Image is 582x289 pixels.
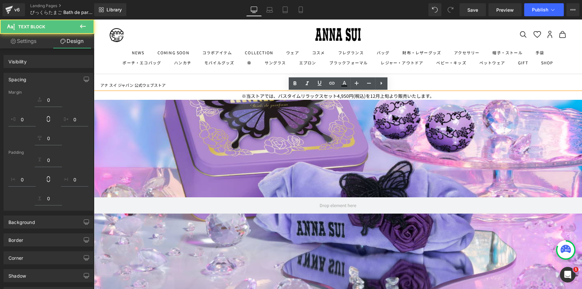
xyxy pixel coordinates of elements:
[30,3,105,8] a: Landing Pages
[428,3,441,16] button: Undo
[287,40,329,46] summary: レジャー・アウトドア
[246,3,262,16] a: Desktop
[8,113,36,126] input: 0
[205,40,222,46] summary: エプロン
[16,8,30,23] img: ANNA SUI NYC
[8,55,27,64] div: Visibility
[342,40,372,46] summary: ベビー・キッズ
[235,40,274,46] summary: ブラックフォーマル
[399,30,428,36] summary: 帽子・ストール
[560,267,576,282] iframe: Intercom live chat
[293,3,309,16] a: Mobile
[442,30,450,36] summary: 手袋
[94,3,126,16] a: New Library
[8,216,35,225] div: Background
[532,7,548,12] span: Publish
[386,40,411,46] summary: ペットウェア
[447,40,460,46] a: SHOP
[80,40,97,46] summary: ハンカチ
[8,173,36,187] input: 0
[110,40,140,46] summary: モバイルグッズ
[488,3,522,16] a: Preview
[218,30,231,36] summary: コスメ
[29,40,67,46] summary: ポーチ・エコバッグ
[16,30,473,46] nav: プライマリナビゲーション
[425,11,473,19] nav: セカンダリナビゲーション
[64,30,95,36] a: COMING SOON
[61,173,88,187] input: 0
[35,153,62,167] input: 0
[107,7,122,13] span: Library
[496,7,514,13] span: Preview
[35,132,62,145] input: 0
[8,73,26,82] div: Spacing
[153,40,158,46] summary: 傘
[8,234,23,243] div: Border
[3,3,25,16] a: v6
[8,90,88,95] div: Margin
[30,10,93,15] span: びっくらたまご Bath de parfum [PERSON_NAME] ＆バスタイムリラックスセット
[8,269,26,279] div: Shadow
[424,40,434,46] a: GIFT
[8,150,88,155] div: Padding
[283,30,296,36] summary: バッグ
[8,252,23,261] div: Corner
[524,3,564,16] button: Publish
[13,6,21,14] div: v6
[573,267,578,272] span: 1
[38,30,51,36] a: NEWS
[108,30,138,36] summary: コラボアイテム
[309,30,347,36] summary: 財布・レザーグッズ
[566,3,579,16] button: More
[444,3,457,16] button: Redo
[192,30,205,36] summary: ウェア
[277,3,293,16] a: Tablet
[48,34,95,48] a: Design
[18,24,45,29] span: Text Block
[360,30,386,36] summary: アクセサリー
[467,7,478,13] span: Save
[35,192,62,205] input: 0
[262,3,277,16] a: Laptop
[171,40,192,46] summary: サングラス
[61,113,88,126] input: 0
[151,30,179,36] summary: COLLECTION
[244,30,270,36] a: フレグランス
[35,93,62,107] input: 0
[6,62,72,69] a: アナ スイ ジャパン 公式ウェブストア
